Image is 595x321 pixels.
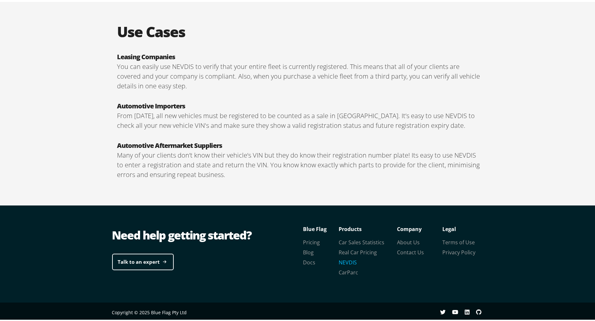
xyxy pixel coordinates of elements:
div: Need help getting started? [112,226,300,242]
a: linkedin [465,308,476,314]
p: Legal [443,223,488,233]
a: github [476,308,488,314]
h3: Leasing Companies [117,51,483,61]
a: CarParc [339,268,358,275]
a: Car Sales Statistics [339,238,385,245]
h3: Automotive Importers [117,100,483,110]
a: Twitter [440,308,452,314]
a: Pricing [303,238,320,245]
a: Blog [303,248,314,255]
a: Contact Us [397,248,424,255]
a: About Us [397,238,420,245]
p: You can easily use NEVDIS to verify that your entire fleet is currently registered. This means th... [117,61,483,90]
p: From [DATE], all new vehicles must be registered to be counted as a sale in [GEOGRAPHIC_DATA]. It... [117,110,483,129]
a: Talk to an expert [112,252,174,269]
p: Blue Flag [303,223,339,233]
a: Terms of Use [443,238,475,245]
a: NEVDIS [339,258,357,265]
a: Privacy Policy [443,248,476,255]
a: Docs [303,258,316,265]
a: youtube [452,308,465,314]
p: Company [397,223,443,233]
p: Products [339,223,397,233]
h3: Automotive Aftermarket Suppliers [117,139,483,149]
a: Real Car Pricing [339,248,377,255]
span: Copyright © 2025 Blue Flag Pty Ltd [112,308,187,314]
h2: Use Cases [117,21,483,39]
p: Many of your clients don’t know their vehicle’s VIN but they do know their registration number pl... [117,149,483,178]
